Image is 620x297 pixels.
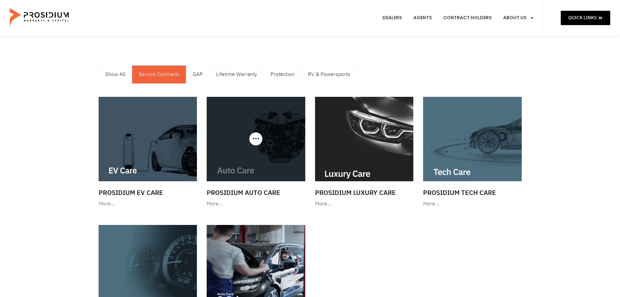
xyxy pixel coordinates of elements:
a: GAP [186,66,209,83]
h3: Prosidium EV Care [99,188,197,198]
div: More… [315,199,414,209]
h3: Prosidium Luxury Care [315,188,414,198]
a: Contract Holders [438,6,497,30]
a: Prosidium Auto Care More… [203,94,309,212]
a: Prosidium EV Care More… [95,94,200,212]
a: Quick Links [561,11,610,25]
a: About Us [498,6,539,30]
a: Dealers [378,6,407,30]
a: Prosidium Tech Care More… [420,94,525,212]
a: Show All [99,66,132,83]
a: Lifetime Warranty [210,66,264,83]
a: RV & Powersports [301,66,357,83]
div: More… [423,199,522,209]
a: Service Contracts [132,66,186,83]
a: Agents [408,6,437,30]
a: Protection [264,66,301,83]
a: Prosidium Luxury Care More… [312,94,417,212]
nav: Menu [99,66,357,83]
h3: Prosidium Tech Care [423,188,522,198]
div: More… [207,199,305,209]
nav: Menu [378,6,539,30]
div: More… [99,199,197,209]
span: Quick Links [568,14,597,22]
h3: Prosidium Auto Care [207,188,305,198]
